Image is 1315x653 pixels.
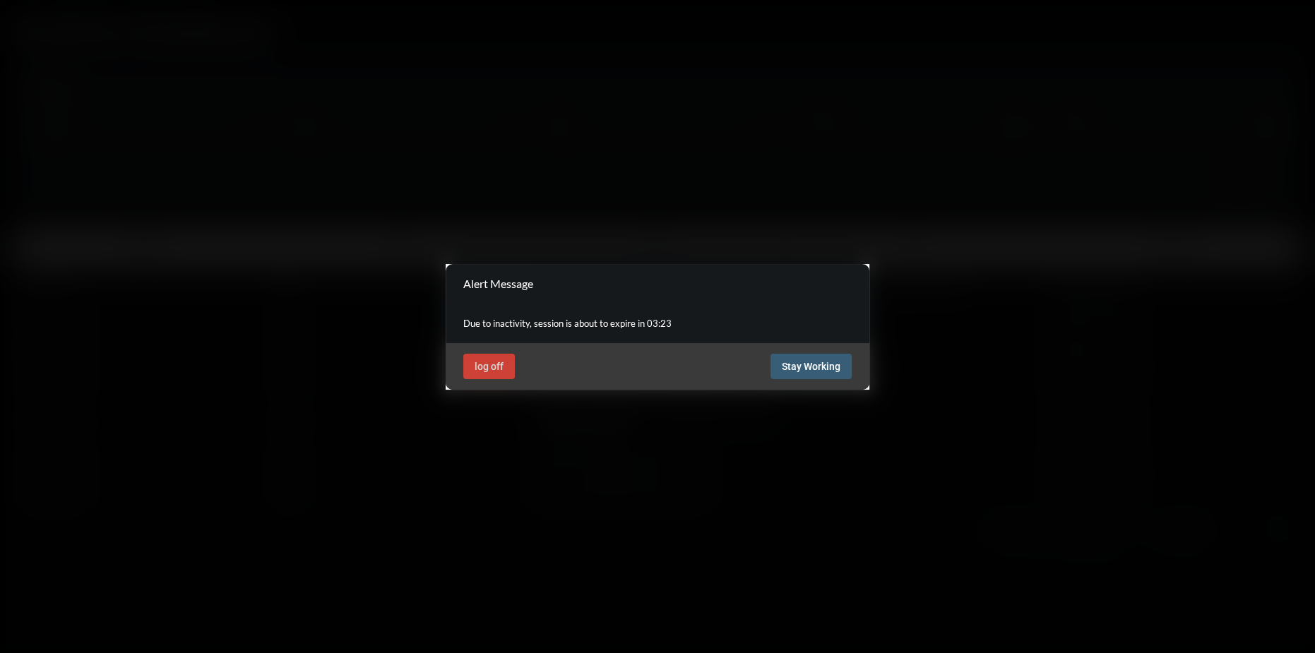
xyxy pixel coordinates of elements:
[463,354,515,379] button: log off
[475,361,504,372] span: log off
[463,277,533,290] h2: Alert Message
[782,361,840,372] span: Stay Working
[770,354,852,379] button: Stay Working
[463,318,852,329] p: Due to inactivity, session is about to expire in 03:23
